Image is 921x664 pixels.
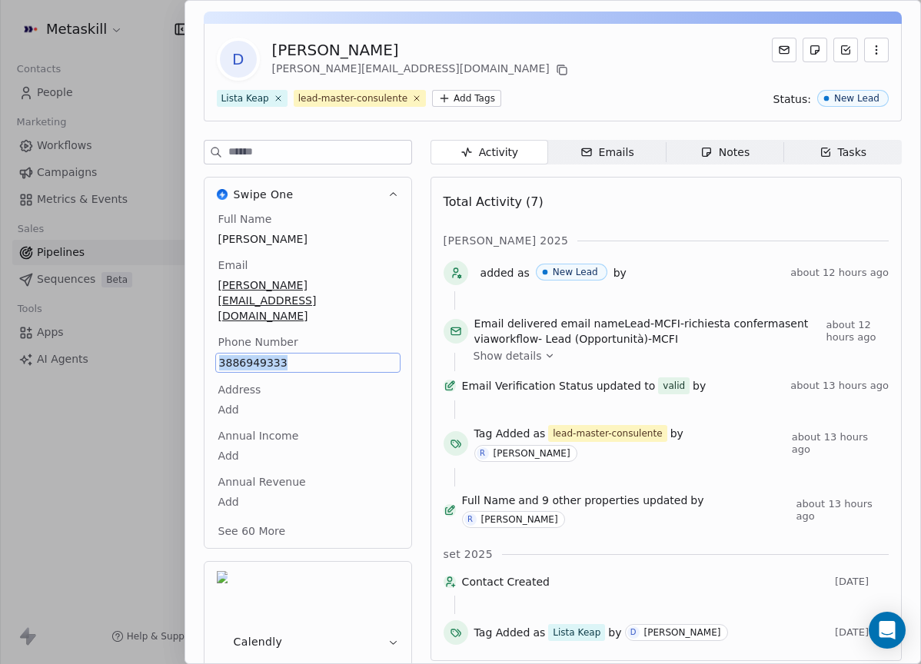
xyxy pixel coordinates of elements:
span: 3886949333 [219,355,397,370]
span: Contact Created [462,574,829,589]
span: added as [480,265,530,281]
div: Tasks [820,144,867,161]
span: Status: [773,91,811,107]
span: Email Verification Status [462,378,593,393]
div: Notes [700,144,750,161]
span: [DATE] [835,576,889,588]
div: [PERSON_NAME][EMAIL_ADDRESS][DOMAIN_NAME] [272,61,571,79]
span: Total Activity (7) [444,194,544,209]
span: updated to [597,378,656,393]
span: set 2025 [444,546,493,562]
div: [PERSON_NAME] [272,39,571,61]
div: valid [663,378,685,393]
span: and 9 other properties updated [518,493,687,508]
span: Annual Income [215,428,302,443]
span: about 13 hours ago [792,431,889,456]
button: Add Tags [432,90,501,107]
span: Swipe One [234,187,294,202]
span: Phone Number [215,334,301,350]
div: New Lead [834,93,879,104]
div: Lista Keap [221,91,269,105]
div: D [630,626,637,639]
span: Full Name [215,211,275,227]
span: as [533,625,545,640]
button: See 60 More [209,517,295,545]
span: Add [218,494,397,510]
span: Tag Added [474,426,530,441]
div: [PERSON_NAME] [481,514,558,525]
button: Swipe OneSwipe One [204,178,411,211]
div: lead-master-consulente [553,427,662,440]
span: email name sent via workflow - [474,316,820,347]
span: Full Name [462,493,516,508]
span: Annual Revenue [215,474,309,490]
span: by [613,265,627,281]
span: Add [218,402,397,417]
span: about 13 hours ago [790,380,889,392]
div: R [480,447,485,460]
div: Emails [580,144,634,161]
span: Tag Added [474,625,530,640]
span: Address [215,382,264,397]
span: [PERSON_NAME][EMAIL_ADDRESS][DOMAIN_NAME] [218,277,397,324]
span: by [690,493,703,508]
div: New Lead [553,267,598,277]
div: Lista Keap [553,626,600,639]
span: by [608,625,621,640]
span: Calendly [234,634,283,649]
span: [PERSON_NAME] 2025 [444,233,569,248]
span: about 12 hours ago [790,267,889,279]
div: R [467,513,473,526]
span: as [533,426,545,441]
span: [PERSON_NAME] [218,231,397,247]
span: Add [218,448,397,463]
span: D [220,41,257,78]
span: [DATE] [835,626,889,639]
span: Show details [474,348,542,364]
div: Open Intercom Messenger [869,612,906,649]
span: Lead (Opportunità)-MCFI [546,333,678,345]
img: Swipe One [217,189,228,200]
div: [PERSON_NAME] [644,627,721,638]
span: by [670,426,683,441]
div: [PERSON_NAME] [494,448,570,459]
a: Show details [474,348,878,364]
div: Swipe OneSwipe One [204,211,411,548]
span: Email delivered [474,317,557,330]
span: Email [215,257,251,273]
span: about 12 hours ago [826,319,889,344]
span: by [693,378,706,393]
span: about 13 hours ago [796,498,889,523]
span: Lead-MCFI-richiesta conferma [624,317,785,330]
div: lead-master-consulente [298,91,407,105]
